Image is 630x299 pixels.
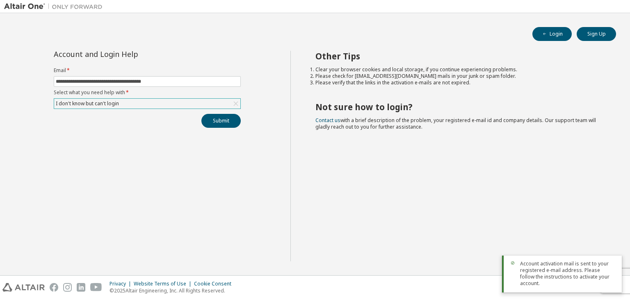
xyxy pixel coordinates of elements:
[54,99,240,109] div: I don't know but can't login
[134,281,194,287] div: Website Terms of Use
[110,287,236,294] p: © 2025 Altair Engineering, Inc. All Rights Reserved.
[315,117,596,130] span: with a brief description of the problem, your registered e-mail id and company details. Our suppo...
[50,283,58,292] img: facebook.svg
[110,281,134,287] div: Privacy
[54,67,241,74] label: Email
[532,27,572,41] button: Login
[63,283,72,292] img: instagram.svg
[315,51,602,61] h2: Other Tips
[315,102,602,112] h2: Not sure how to login?
[520,260,615,287] span: Account activation mail is sent to your registered e-mail address. Please follow the instructions...
[4,2,107,11] img: Altair One
[577,27,616,41] button: Sign Up
[315,117,340,124] a: Contact us
[194,281,236,287] div: Cookie Consent
[54,51,203,57] div: Account and Login Help
[54,89,241,96] label: Select what you need help with
[315,73,602,79] li: Please check for [EMAIL_ADDRESS][DOMAIN_NAME] mails in your junk or spam folder.
[315,79,602,86] li: Please verify that the links in the activation e-mails are not expired.
[55,99,120,108] div: I don't know but can't login
[315,66,602,73] li: Clear your browser cookies and local storage, if you continue experiencing problems.
[201,114,241,128] button: Submit
[90,283,102,292] img: youtube.svg
[2,283,45,292] img: altair_logo.svg
[77,283,85,292] img: linkedin.svg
